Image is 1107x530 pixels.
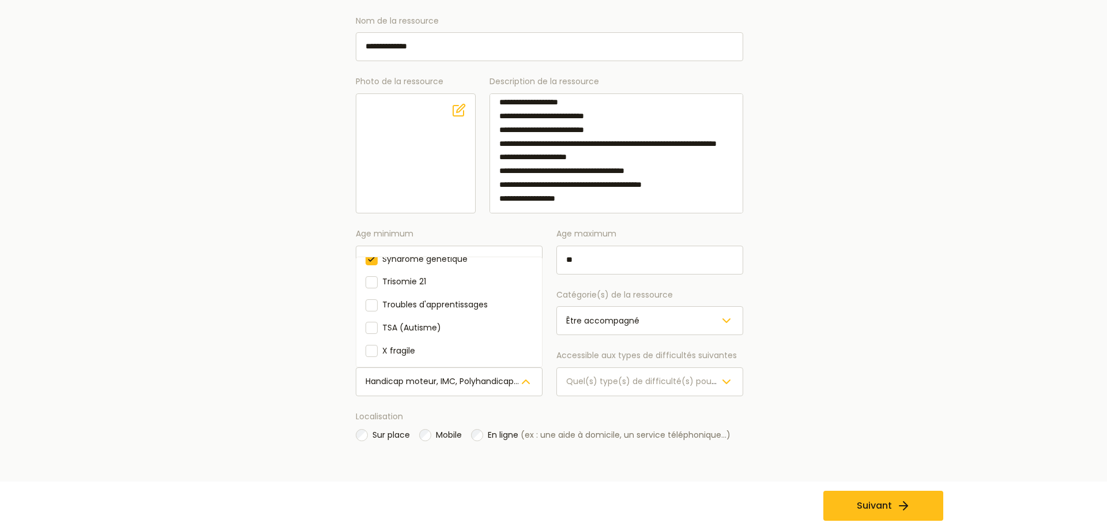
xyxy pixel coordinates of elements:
span: Handicap moteur, IMC, Polyhandicap, SMA (Amyotrophie spinale), Syndrome génétique [366,375,717,387]
span: TSA (Autisme) [382,322,441,333]
span: X fragile [382,345,415,356]
div: Handicap moteur, IMC, Polyhandicap, SMA (Amyotrophie spinale), Syndrome génétique [356,257,543,367]
span: Syndrome génétique [382,253,468,265]
button: Handicap moteur, IMC, Polyhandicap, SMA (Amyotrophie spinale), Syndrome génétique [356,367,543,396]
span: Trisomie 21 [382,276,426,287]
span: Troubles d'apprentissages [382,299,488,310]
